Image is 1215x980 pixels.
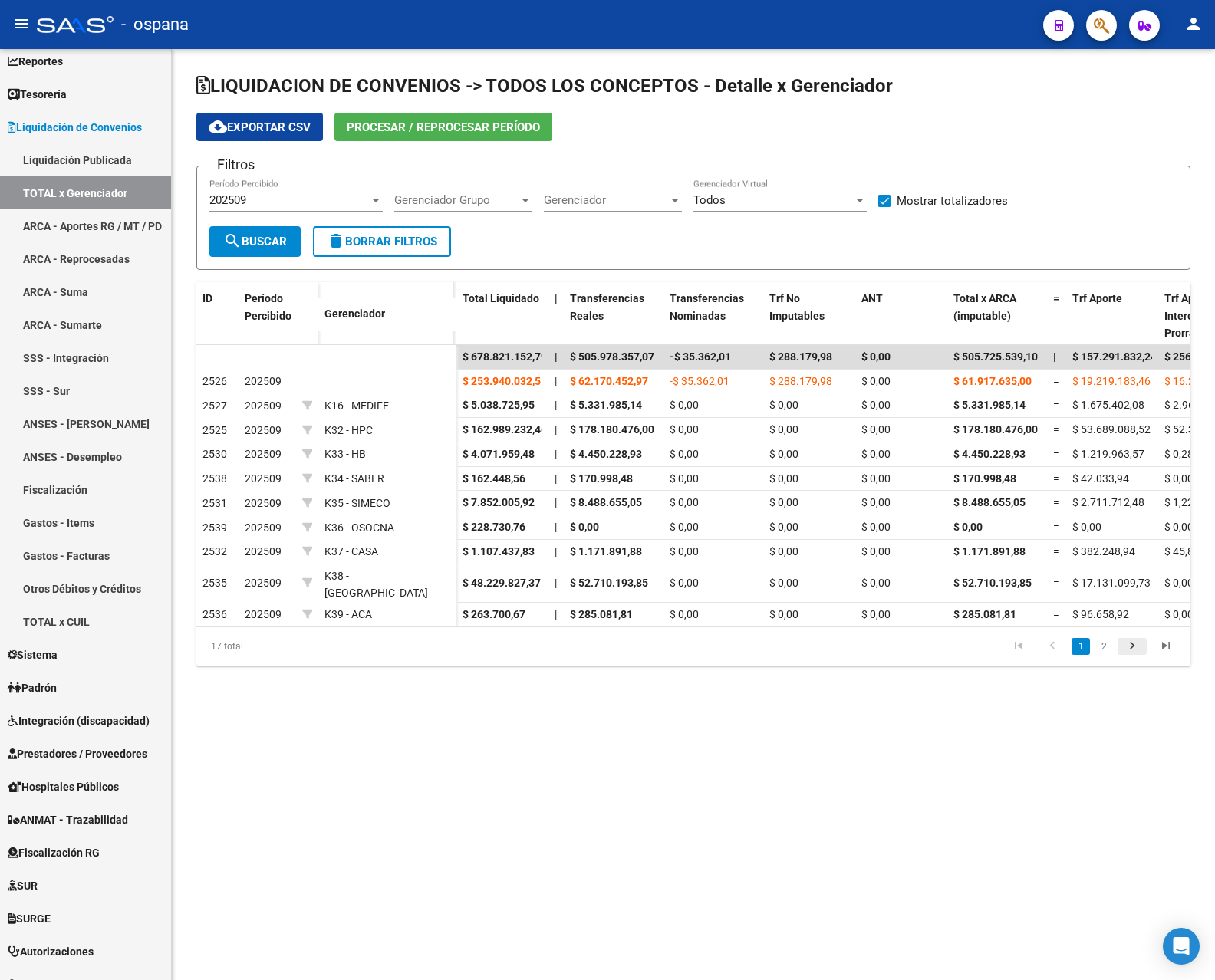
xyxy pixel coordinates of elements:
span: $ 0,00 [570,521,599,533]
span: $ 0,00 [769,608,798,620]
span: | [555,448,557,460]
datatable-header-cell: ANT [855,282,947,350]
li: page 1 [1069,633,1092,659]
a: 2 [1095,638,1113,655]
button: Borrar Filtros [313,226,451,257]
span: $ 0,00 [670,472,699,485]
span: $ 7.852.005,92 [463,496,535,508]
span: Autorizaciones [8,943,94,960]
span: $ 0,00 [1164,521,1194,533]
mat-icon: person [1184,15,1203,33]
span: 2527 [202,400,227,412]
span: Fiscalización RG [8,844,100,861]
mat-icon: delete [327,232,345,250]
span: Padrón [8,679,57,696]
span: $ 0,00 [1072,521,1101,533]
span: = [1053,399,1059,411]
span: $ 0,00 [861,399,891,411]
span: SURGE [8,910,51,927]
span: LIQUIDACION DE CONVENIOS -> TODOS LOS CONCEPTOS - Detalle x Gerenciador [196,75,893,97]
span: 202509 [245,577,282,589]
span: | [555,608,557,620]
span: 202509 [245,608,282,620]
span: $ 4.450.228,93 [953,448,1026,460]
span: $ 0,00 [670,448,699,460]
span: Prestadores / Proveedores [8,745,147,762]
span: $ 0,00 [861,496,891,508]
span: $ 0,00 [861,375,891,387]
span: Transferencias Nominadas [670,292,744,322]
span: $ 0,00 [861,545,891,557]
span: $ 5.038.725,95 [463,399,535,411]
datatable-header-cell: ID [196,282,239,347]
button: Procesar / Reprocesar período [334,113,552,141]
div: 17 total [196,627,393,666]
span: K32 - HPC [324,424,373,436]
span: $ 0,00 [670,608,699,620]
span: $ 228.730,76 [463,521,525,533]
span: Período Percibido [245,292,291,322]
span: ANT [861,292,883,304]
mat-icon: menu [12,15,31,33]
span: $ 8.488.655,05 [953,496,1026,508]
span: $ 263.700,67 [463,608,525,620]
span: $ 0,00 [670,423,699,436]
span: $ 170.998,48 [953,472,1016,485]
span: $ 0,00 [1164,608,1194,620]
datatable-header-cell: Total x ARCA (imputable) [947,282,1047,350]
span: K39 - ACA [324,608,372,620]
button: Exportar CSV [196,113,323,141]
span: $ 0,00 [769,577,798,589]
span: Hospitales Públicos [8,778,119,795]
span: | [1053,350,1056,363]
span: $ 0,00 [769,521,798,533]
li: page 2 [1092,633,1115,659]
span: 202509 [245,400,282,412]
span: | [555,350,558,363]
span: Borrar Filtros [327,235,437,248]
span: K16 - MEDIFE [324,400,389,412]
span: K38 - [GEOGRAPHIC_DATA] [324,570,428,600]
span: Mostrar totalizadores [897,192,1008,210]
datatable-header-cell: Gerenciador [318,298,456,331]
span: $ 0,00 [769,423,798,436]
span: $ 0,00 [861,521,891,533]
span: $ 0,28 [1164,448,1194,460]
span: $ 178.180.476,00 [953,423,1038,436]
span: $ 17.131.099,73 [1072,577,1151,589]
span: Tesorería [8,86,67,103]
span: 2538 [202,472,227,485]
span: $ 0,00 [769,399,798,411]
span: $ 288.179,98 [769,350,832,363]
span: = [1053,375,1059,387]
span: = [1053,545,1059,557]
span: $ 1.171.891,88 [570,545,642,557]
span: $ 0,00 [769,496,798,508]
span: Trf No Imputables [769,292,825,322]
datatable-header-cell: Trf No Imputables [763,282,855,350]
span: $ 0,00 [861,577,891,589]
span: ANMAT - Trazabilidad [8,811,128,828]
span: 202509 [209,193,246,207]
span: $ 253.940.032,55 [463,375,547,387]
span: $ 382.248,94 [1072,545,1135,557]
span: | [555,521,557,533]
span: $ 0,00 [861,608,891,620]
span: $ 678.821.152,79 [463,350,547,363]
span: K34 - SABER [324,472,384,485]
span: $ 157.291.832,24 [1072,350,1157,363]
span: Liquidación de Convenios [8,119,142,136]
span: Integración (discapacidad) [8,712,150,729]
span: Procesar / Reprocesar período [347,120,540,134]
span: K37 - CASA [324,545,378,557]
span: - ospana [121,8,189,41]
span: Trf Aporte [1072,292,1122,304]
span: = [1053,472,1059,485]
span: K35 - SIMECO [324,497,390,509]
span: Sistema [8,646,58,663]
span: Gerenciador [324,307,385,320]
span: = [1053,292,1059,304]
a: go to last page [1151,638,1180,655]
datatable-header-cell: Período Percibido [239,282,296,347]
div: Open Intercom Messenger [1163,928,1200,965]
